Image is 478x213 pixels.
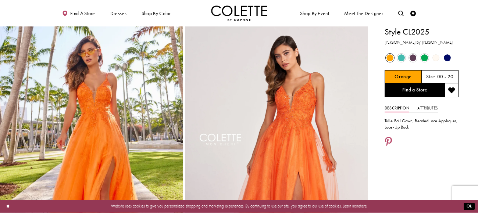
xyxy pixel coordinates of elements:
[426,73,436,80] span: Size:
[437,74,453,79] h5: 00 - 20
[385,39,459,46] h3: [PERSON_NAME] by [PERSON_NAME]
[442,53,453,63] div: Sapphire
[3,202,13,212] button: Close Dialog
[396,53,407,63] div: Turquoise
[385,137,392,148] a: Share using Pinterest - Opens in new tab
[385,104,409,112] a: Description
[40,203,438,210] p: Website uses cookies to give you personalized shopping and marketing experiences. By continuing t...
[385,53,395,63] div: Orange
[419,53,430,63] div: Emerald
[417,104,438,112] a: Attributes
[385,52,459,64] div: Product color controls state depends on size chosen
[464,203,475,210] button: Submit Dialog
[445,83,459,97] button: Add to wishlist
[385,83,445,97] a: Find a Store
[385,26,459,38] h1: Style CL2025
[408,53,418,63] div: Plum
[360,204,367,209] a: here
[385,118,459,130] div: Tulle Ball Gown, Beaded Lace Appliques, Lace-Up Back
[395,74,411,79] h5: Chosen color
[431,53,441,63] div: Diamond White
